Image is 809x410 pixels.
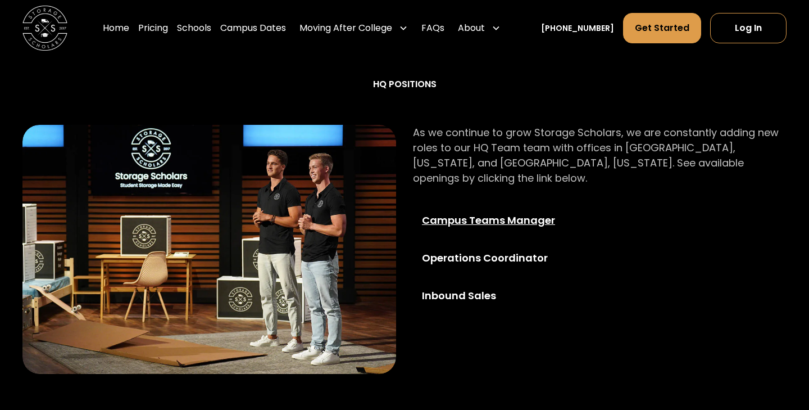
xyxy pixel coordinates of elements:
div: Campus Teams Manager [422,213,584,228]
a: Campus Teams Manager [413,204,593,237]
a: home [22,6,67,51]
div: About [453,12,505,44]
p: As we continue to grow Storage Scholars, we are constantly adding new roles to our HQ Team team w... [413,125,787,186]
div: Moving After College [295,12,412,44]
a: Log In [710,13,787,43]
a: FAQs [421,12,444,44]
a: Operations Coordinator [413,241,593,274]
a: Schools [177,12,211,44]
div: About [458,21,485,35]
div: HQ Positions [22,78,787,91]
a: Inbound Sales [413,279,593,312]
a: Pricing [138,12,168,44]
div: Operations Coordinator [422,250,584,265]
a: Get Started [623,13,701,43]
div: Inbound Sales [422,288,584,303]
a: [PHONE_NUMBER] [541,22,614,34]
a: Home [103,12,129,44]
div: Moving After College [299,21,392,35]
a: Campus Dates [220,12,286,44]
img: Storage Scholars main logo [22,6,67,51]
